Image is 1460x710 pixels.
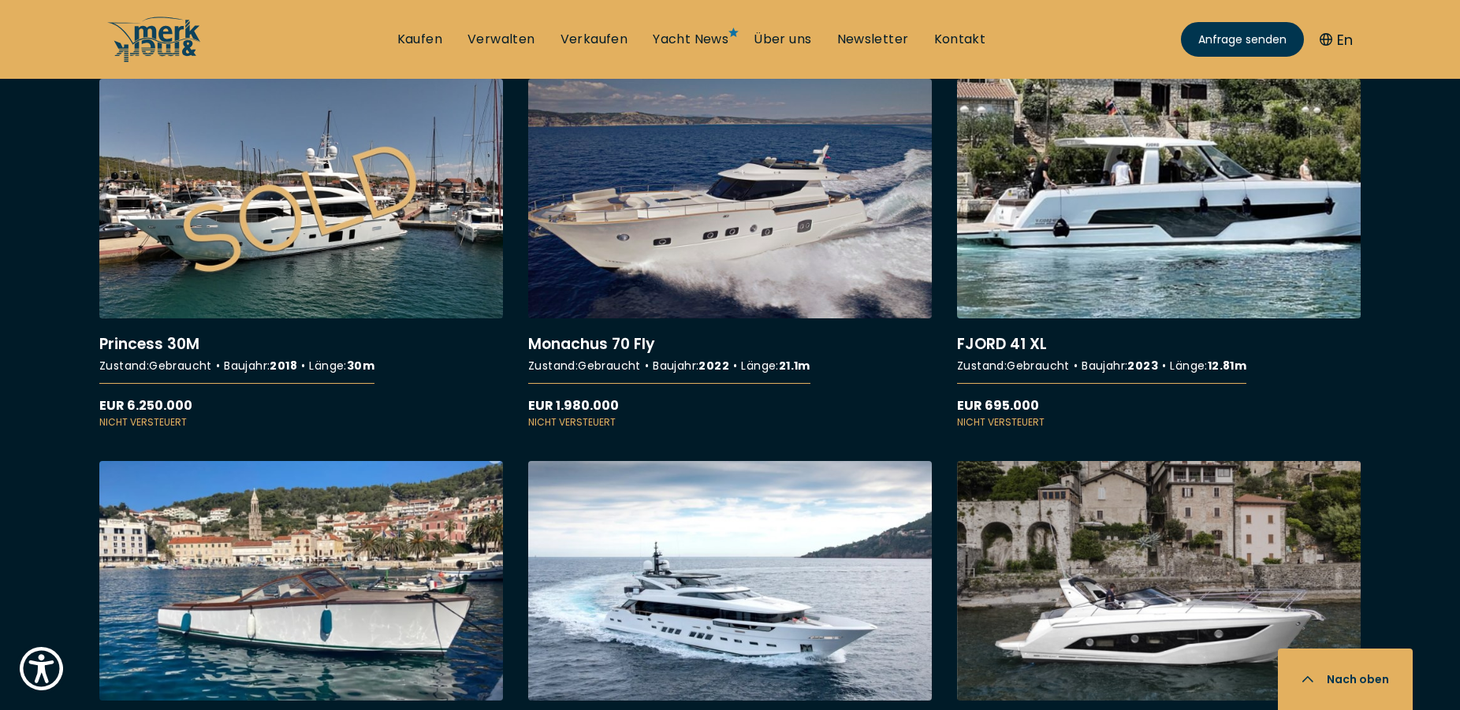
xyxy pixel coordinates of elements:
a: Kontakt [934,31,986,48]
a: Yacht News [653,31,728,48]
a: Kaufen [397,31,442,48]
a: More details aboutFJORD 41 XL [957,79,1361,429]
a: More details aboutPrincess 30M [99,79,503,429]
a: Verwalten [467,31,535,48]
a: Anfrage senden [1181,22,1304,57]
a: Über uns [754,31,811,48]
a: More details aboutMonachus 70 Fly [528,79,932,429]
a: Verkaufen [561,31,628,48]
button: En [1320,29,1353,50]
button: Nach oben [1278,649,1413,710]
button: Show Accessibility Preferences [16,643,67,694]
a: Newsletter [837,31,909,48]
span: Anfrage senden [1198,32,1287,48]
